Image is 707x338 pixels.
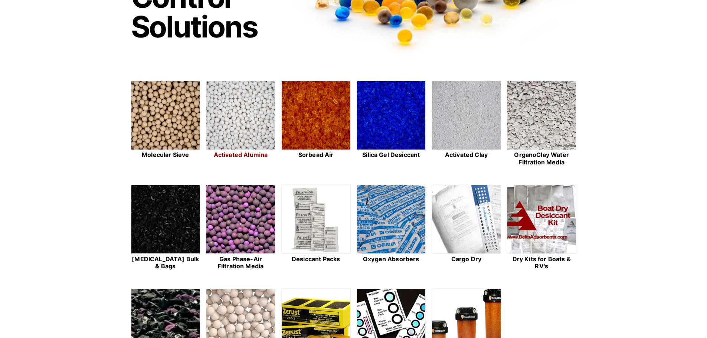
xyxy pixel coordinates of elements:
a: Desiccant Packs [281,185,351,271]
h2: Activated Clay [432,151,501,158]
a: Silica Gel Desiccant [357,81,426,167]
h2: Oxygen Absorbers [357,256,426,263]
h2: OrganoClay Water Filtration Media [507,151,576,165]
h2: Gas Phase-Air Filtration Media [206,256,275,270]
h2: Silica Gel Desiccant [357,151,426,158]
h2: Sorbead Air [281,151,351,158]
a: [MEDICAL_DATA] Bulk & Bags [131,185,200,271]
a: Oxygen Absorbers [357,185,426,271]
h2: Dry Kits for Boats & RV's [507,256,576,270]
a: Cargo Dry [432,185,501,271]
h2: Desiccant Packs [281,256,351,263]
h2: Activated Alumina [206,151,275,158]
a: Dry Kits for Boats & RV's [507,185,576,271]
h2: [MEDICAL_DATA] Bulk & Bags [131,256,200,270]
h2: Cargo Dry [432,256,501,263]
h2: Molecular Sieve [131,151,200,158]
a: Activated Clay [432,81,501,167]
a: Activated Alumina [206,81,275,167]
a: Sorbead Air [281,81,351,167]
a: Molecular Sieve [131,81,200,167]
a: OrganoClay Water Filtration Media [507,81,576,167]
a: Gas Phase-Air Filtration Media [206,185,275,271]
